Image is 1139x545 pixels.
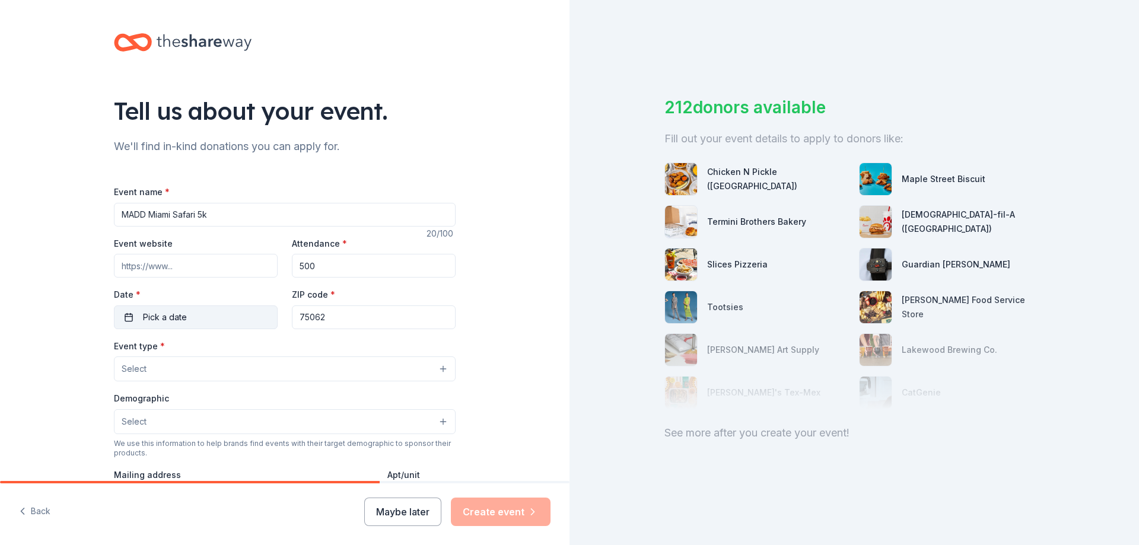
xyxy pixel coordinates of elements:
[114,203,456,227] input: Spring Fundraiser
[143,310,187,324] span: Pick a date
[114,356,456,381] button: Select
[427,227,456,241] div: 20 /100
[707,165,850,193] div: Chicken N Pickle ([GEOGRAPHIC_DATA])
[19,499,50,524] button: Back
[860,206,892,238] img: photo for Chick-fil-A (Dallas Frankford Road)
[902,172,985,186] div: Maple Street Biscuit
[114,305,278,329] button: Pick a date
[114,409,456,434] button: Select
[665,248,697,281] img: photo for Slices Pizzeria
[707,257,768,272] div: Slices Pizzeria
[664,423,1044,442] div: See more after you create your event!
[902,257,1010,272] div: Guardian [PERSON_NAME]
[114,340,165,352] label: Event type
[860,163,892,195] img: photo for Maple Street Biscuit
[664,95,1044,120] div: 212 donors available
[114,137,456,156] div: We'll find in-kind donations you can apply for.
[114,186,170,198] label: Event name
[292,305,456,329] input: 12345 (U.S. only)
[114,393,169,404] label: Demographic
[114,254,278,278] input: https://www...
[364,498,441,526] button: Maybe later
[860,248,892,281] img: photo for Guardian Angel Device
[292,238,347,250] label: Attendance
[292,289,335,301] label: ZIP code
[114,238,173,250] label: Event website
[387,469,420,481] label: Apt/unit
[114,289,278,301] label: Date
[665,163,697,195] img: photo for Chicken N Pickle (Grand Prairie)
[292,254,456,278] input: 20
[114,94,456,128] div: Tell us about your event.
[122,415,147,429] span: Select
[707,215,806,229] div: Termini Brothers Bakery
[114,439,456,458] div: We use this information to help brands find events with their target demographic to sponsor their...
[114,469,181,481] label: Mailing address
[902,208,1044,236] div: [DEMOGRAPHIC_DATA]-fil-A ([GEOGRAPHIC_DATA])
[122,362,147,376] span: Select
[664,129,1044,148] div: Fill out your event details to apply to donors like:
[665,206,697,238] img: photo for Termini Brothers Bakery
